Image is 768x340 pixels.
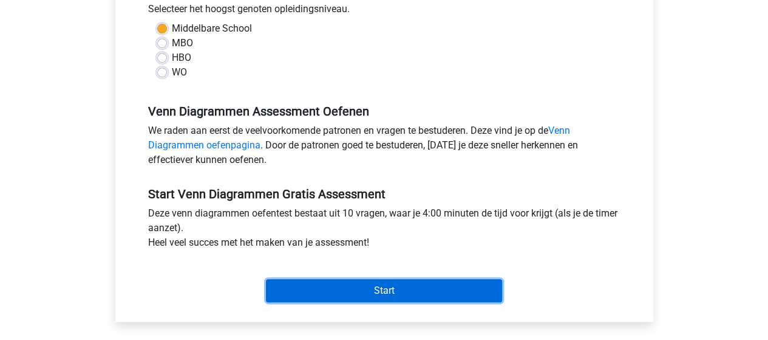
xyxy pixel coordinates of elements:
label: HBO [172,50,191,65]
input: Start [266,279,502,302]
div: Selecteer het hoogst genoten opleidingsniveau. [139,2,630,21]
label: WO [172,65,187,80]
label: Middelbare School [172,21,252,36]
div: Deze venn diagrammen oefentest bestaat uit 10 vragen, waar je 4:00 minuten de tijd voor krijgt (a... [139,206,630,255]
h5: Start Venn Diagrammen Gratis Assessment [148,187,620,201]
h5: Venn Diagrammen Assessment Oefenen [148,104,620,119]
div: We raden aan eerst de veelvoorkomende patronen en vragen te bestuderen. Deze vind je op de . Door... [139,123,630,172]
label: MBO [172,36,193,50]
